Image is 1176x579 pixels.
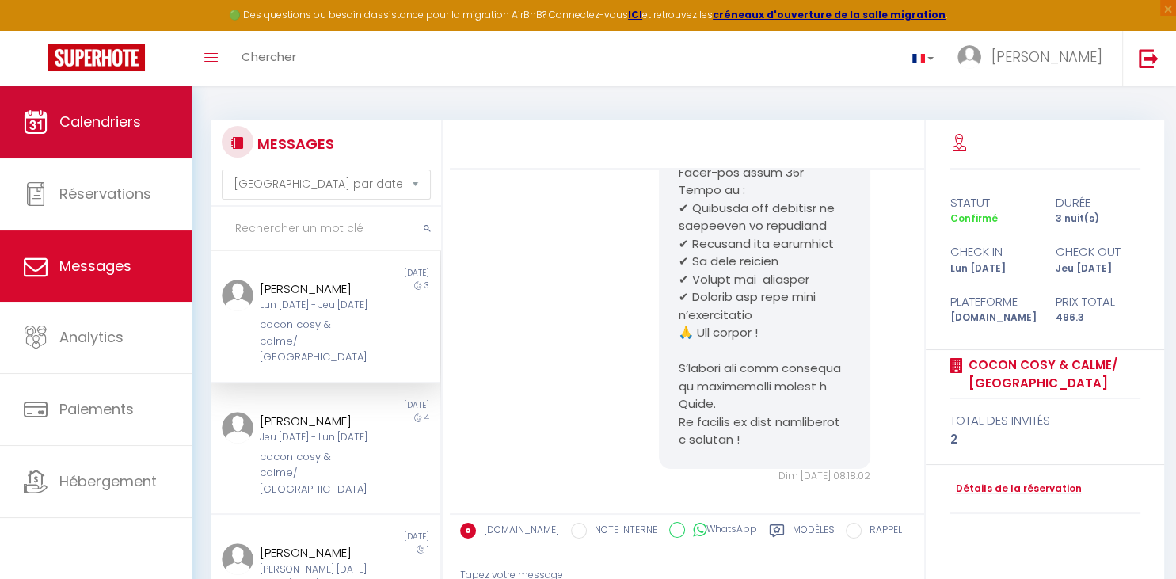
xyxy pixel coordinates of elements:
button: Ouvrir le widget de chat LiveChat [13,6,60,54]
a: créneaux d'ouverture de la salle migration [713,8,946,21]
span: Hébergement [59,471,157,491]
span: Messages [59,256,131,276]
span: Paiements [59,399,134,419]
a: cocon cosy & calme/ [GEOGRAPHIC_DATA] [962,356,1140,393]
div: [PERSON_NAME] [260,280,372,299]
div: cocon cosy & calme/ [GEOGRAPHIC_DATA] [260,317,372,365]
span: 3 [424,280,429,291]
img: logout [1139,48,1159,68]
div: total des invités [950,411,1140,430]
div: Prix total [1045,292,1151,311]
label: NOTE INTERNE [587,523,657,540]
span: Analytics [59,327,124,347]
div: 2 [950,430,1140,449]
input: Rechercher un mot clé [211,207,441,251]
span: Calendriers [59,112,141,131]
img: ... [222,280,253,311]
h3: MESSAGES [253,126,334,162]
label: [DOMAIN_NAME] [476,523,559,540]
div: Lun [DATE] - Jeu [DATE] [260,298,372,313]
span: Réservations [59,184,151,204]
div: 496.3 [1045,310,1151,326]
a: Détails de la réservation [950,482,1081,497]
img: Super Booking [48,44,145,71]
div: [PERSON_NAME] [260,412,372,431]
span: 4 [424,412,429,424]
div: [PERSON_NAME] [260,543,372,562]
div: Jeu [DATE] [1045,261,1151,276]
a: ICI [628,8,642,21]
div: [DATE] [325,267,440,280]
div: Jeu [DATE] - Lun [DATE] [260,430,372,445]
a: ... [PERSON_NAME] [946,31,1122,86]
label: WhatsApp [685,522,757,539]
label: RAPPEL [862,523,902,540]
label: Modèles [793,523,835,543]
div: 3 nuit(s) [1045,211,1151,227]
div: [DATE] [325,399,440,412]
div: [DOMAIN_NAME] [939,310,1045,326]
img: ... [222,412,253,444]
span: 1 [427,543,429,555]
span: Confirmé [950,211,997,225]
span: Chercher [242,48,296,65]
a: Chercher [230,31,308,86]
div: statut [939,193,1045,212]
div: check in [939,242,1045,261]
div: Dim [DATE] 08:18:02 [659,469,870,484]
div: cocon cosy & calme/ [GEOGRAPHIC_DATA] [260,449,372,497]
div: durée [1045,193,1151,212]
div: [DATE] [325,531,440,543]
img: ... [222,543,253,575]
img: ... [957,45,981,69]
div: Plateforme [939,292,1045,311]
div: Lun [DATE] [939,261,1045,276]
span: [PERSON_NAME] [991,47,1102,67]
div: check out [1045,242,1151,261]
